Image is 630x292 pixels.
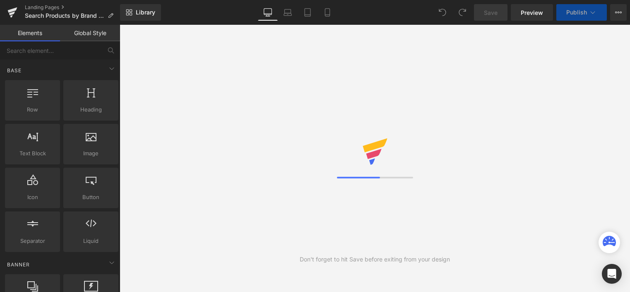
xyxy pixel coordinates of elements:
a: Preview [511,4,553,21]
a: Laptop [278,4,298,21]
a: Desktop [258,4,278,21]
span: Text Block [7,149,58,158]
a: Landing Pages [25,4,120,11]
span: Separator [7,237,58,245]
span: Search Products by Brand Logos [25,12,104,19]
span: Base [6,66,22,74]
button: More [610,4,627,21]
span: Liquid [66,237,116,245]
span: Preview [521,8,543,17]
span: Icon [7,193,58,202]
span: Publish [566,9,587,16]
a: Global Style [60,25,120,41]
button: Undo [434,4,451,21]
span: Banner [6,261,31,268]
div: Open Intercom Messenger [602,264,622,284]
a: Mobile [317,4,337,21]
span: Row [7,105,58,114]
button: Redo [454,4,471,21]
div: Don't forget to hit Save before exiting from your design [300,255,450,264]
span: Heading [66,105,116,114]
a: New Library [120,4,161,21]
span: Save [484,8,498,17]
button: Publish [556,4,607,21]
a: Tablet [298,4,317,21]
span: Button [66,193,116,202]
span: Library [136,9,155,16]
span: Image [66,149,116,158]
